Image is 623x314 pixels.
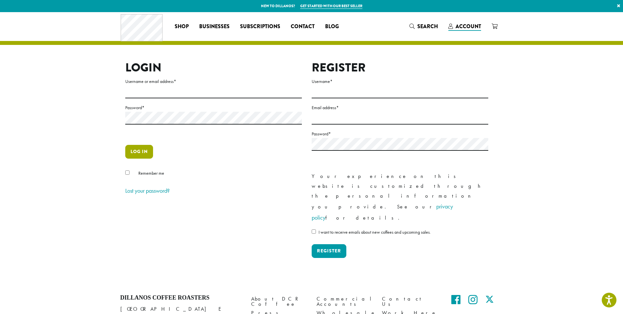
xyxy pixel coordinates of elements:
span: Businesses [199,23,230,31]
p: Your experience on this website is customized through the personal information you provide. See o... [312,171,488,223]
span: Search [417,23,438,30]
a: Search [404,21,443,32]
span: Subscriptions [240,23,280,31]
span: Contact [291,23,315,31]
a: privacy policy [312,203,453,221]
span: I want to receive emails about new coffees and upcoming sales. [319,229,431,235]
span: Shop [175,23,189,31]
span: Account [456,23,481,30]
a: About DCR Coffee [251,294,307,308]
h2: Login [125,61,302,75]
label: Password [312,130,488,138]
a: Commercial Accounts [317,294,372,308]
a: Contact Us [382,294,438,308]
label: Username or email address [125,77,302,86]
h4: Dillanos Coffee Roasters [120,294,241,302]
span: Remember me [138,170,164,176]
h2: Register [312,61,488,75]
span: Blog [325,23,339,31]
label: Username [312,77,488,86]
label: Email address [312,104,488,112]
a: Get started with our best seller [300,3,362,9]
button: Register [312,244,346,258]
label: Password [125,104,302,112]
a: Lost your password? [125,187,170,194]
input: I want to receive emails about new coffees and upcoming sales. [312,229,316,234]
a: Shop [169,21,194,32]
button: Log in [125,145,153,159]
